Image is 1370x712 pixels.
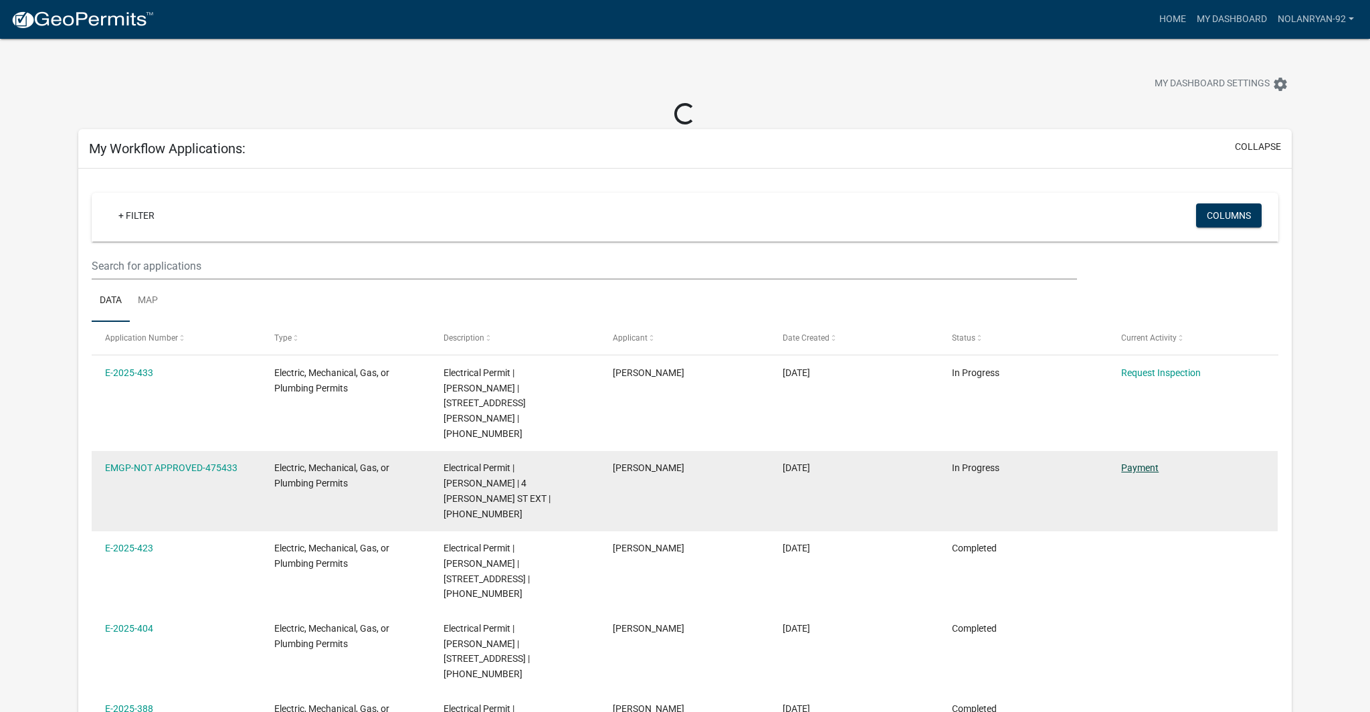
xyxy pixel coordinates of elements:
datatable-header-cell: Description [431,322,600,354]
span: Completed [952,623,997,634]
span: Description [444,333,484,343]
i: settings [1272,76,1288,92]
span: 08/20/2025 [783,623,810,634]
span: 09/08/2025 [783,367,810,378]
span: Electrical Permit | Nolan Swartzentruber | 104 HODGE ST | 108-07-01-025 [444,367,526,439]
a: My Dashboard [1191,7,1272,32]
span: In Progress [952,462,999,473]
span: Date Created [783,333,829,343]
a: E-2025-433 [105,367,153,378]
span: Type [274,333,292,343]
span: Completed [952,543,997,553]
span: Electrical Permit | Nolan Swartzentruber | 263 HWY 71 | 108-00-00-034 [444,623,530,679]
a: + Filter [108,203,165,228]
span: Nolan Swartzentruber [613,543,684,553]
span: Electrical Permit | Nolan Swartzentruber | 4 CARVER ST EXT | 035-09-03-010 [444,462,551,519]
a: Request Inspection [1121,367,1201,378]
a: E-2025-404 [105,623,153,634]
a: E-2025-423 [105,543,153,553]
datatable-header-cell: Type [262,322,431,354]
span: In Progress [952,367,999,378]
span: Electric, Mechanical, Gas, or Plumbing Permits [274,462,389,488]
button: My Dashboard Settingssettings [1144,71,1299,97]
span: 09/08/2025 [783,462,810,473]
button: collapse [1235,140,1281,154]
datatable-header-cell: Applicant [600,322,769,354]
datatable-header-cell: Application Number [92,322,261,354]
a: Map [130,280,166,323]
datatable-header-cell: Date Created [770,322,939,354]
span: Electric, Mechanical, Gas, or Plumbing Permits [274,543,389,569]
a: Home [1154,7,1191,32]
a: EMGP-NOT APPROVED-475433 [105,462,237,473]
datatable-header-cell: Status [939,322,1108,354]
a: Data [92,280,130,323]
a: Payment [1121,462,1159,473]
span: My Dashboard Settings [1155,76,1270,92]
span: Application Number [105,333,178,343]
h5: My Workflow Applications: [89,141,246,157]
button: Columns [1196,203,1262,228]
span: Electric, Mechanical, Gas, or Plumbing Permits [274,623,389,649]
span: Nolan Swartzentruber [613,623,684,634]
span: Electric, Mechanical, Gas, or Plumbing Permits [274,367,389,393]
a: nolanryan-92 [1272,7,1359,32]
span: Electrical Permit | Nolan Swartzentruber | 221 AIRPORT RD | 135-00-00-094 [444,543,530,599]
span: Nolan Swartzentruber [613,462,684,473]
span: 09/02/2025 [783,543,810,553]
datatable-header-cell: Current Activity [1108,322,1278,354]
input: Search for applications [92,252,1077,280]
span: Applicant [613,333,648,343]
span: Status [952,333,975,343]
span: Current Activity [1121,333,1177,343]
span: Nolan Swartzentruber [613,367,684,378]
